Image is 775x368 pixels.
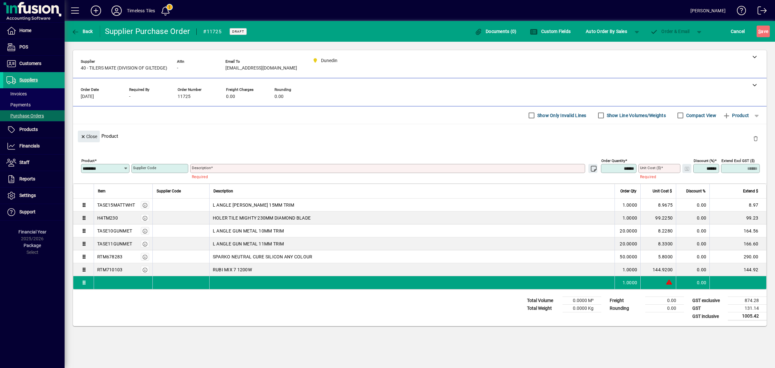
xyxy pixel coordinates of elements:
span: L ANGLE [PERSON_NAME] 15MM TRIM [213,202,294,208]
span: Payments [6,102,31,107]
mat-error: Required [192,173,594,180]
span: Extend $ [743,188,758,195]
td: 8.97 [709,199,766,211]
a: Purchase Orders [3,110,65,121]
a: Logout [753,1,767,22]
span: Auto Order By Sales [586,26,627,37]
span: Products [19,127,38,132]
button: Documents (0) [473,26,518,37]
td: 1.0000 [615,263,640,276]
button: Order & Email [647,26,693,37]
app-page-header-button: Close [76,133,101,139]
td: 166.60 [709,237,766,250]
mat-label: Product [81,158,95,163]
span: - [177,66,178,71]
span: Documents (0) [475,29,517,34]
td: Total Weight [524,305,563,312]
td: 50.0000 [615,250,640,263]
label: Show Only Invalid Lines [536,112,586,119]
span: Back [71,29,93,34]
button: Custom Fields [528,26,572,37]
div: Product [73,124,767,148]
span: Cancel [731,26,745,37]
span: Support [19,209,36,214]
span: Order & Email [650,29,690,34]
td: 0.00 [676,224,709,237]
span: 0.00 [226,94,235,99]
span: L ANGLE GUN METAL 11MM TRIM [213,241,284,247]
td: 0.00 [676,250,709,263]
button: Profile [106,5,127,16]
a: Customers [3,56,65,72]
td: 0.00 [645,305,684,312]
a: POS [3,39,65,55]
button: Delete [748,131,763,146]
a: Financials [3,138,65,154]
a: Invoices [3,88,65,99]
mat-label: Unit Cost ($) [640,166,661,170]
div: Supplier Purchase Order [105,26,190,37]
span: S [758,29,761,34]
a: Reports [3,171,65,187]
td: 0.00 [676,263,709,276]
label: Show Line Volumes/Weights [605,112,666,119]
span: POS [19,44,28,49]
div: Timeless Tiles [127,5,155,16]
mat-label: Supplier Code [133,166,156,170]
td: 144.92 [709,263,766,276]
mat-error: Required [640,173,675,180]
span: Financials [19,143,40,148]
span: 0.00 [274,94,284,99]
a: Products [3,122,65,138]
span: Customers [19,61,41,66]
span: - [129,94,130,99]
a: Support [3,204,65,220]
td: 1.0000 [615,211,640,224]
a: Settings [3,188,65,204]
span: Order Qty [620,188,636,195]
td: 8.9675 [640,199,676,211]
span: Package [24,243,41,248]
button: Save [757,26,770,37]
span: Staff [19,160,29,165]
td: 1.0000 [615,199,640,211]
mat-label: Description [192,166,211,170]
span: Custom Fields [530,29,571,34]
td: 5.8000 [640,250,676,263]
td: Rounding [606,305,645,312]
span: Financial Year [18,229,46,234]
span: Home [19,28,31,33]
td: Freight [606,297,645,305]
mat-label: Order Quantity [601,158,625,163]
span: [DATE] [81,94,94,99]
td: 164.56 [709,224,766,237]
span: 40 - TILERS MATE (DIVISION OF GILTEDGE) [81,66,167,71]
span: Discount % [686,188,706,195]
span: Invoices [6,91,27,96]
a: Knowledge Base [732,1,746,22]
td: 0.00 [676,199,709,211]
a: Home [3,23,65,39]
mat-label: Extend excl GST ($) [721,158,755,163]
span: ave [758,26,768,37]
td: 99.2250 [640,211,676,224]
span: Suppliers [19,77,38,82]
mat-label: Discount (%) [694,158,715,163]
td: 8.3300 [640,237,676,250]
app-page-header-button: Delete [748,135,763,141]
button: Close [78,131,100,142]
span: 11725 [178,94,191,99]
td: GST [689,305,728,312]
span: Unit Cost $ [653,188,672,195]
td: GST inclusive [689,312,728,320]
span: RUBI MIX 7 1200W [213,266,252,273]
span: Reports [19,176,35,181]
td: 99.23 [709,211,766,224]
td: 1005.42 [728,312,767,320]
app-page-header-button: Back [65,26,100,37]
span: Settings [19,193,36,198]
td: Total Volume [524,297,563,305]
a: Payments [3,99,65,110]
a: Staff [3,155,65,171]
td: 0.00 [676,237,709,250]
